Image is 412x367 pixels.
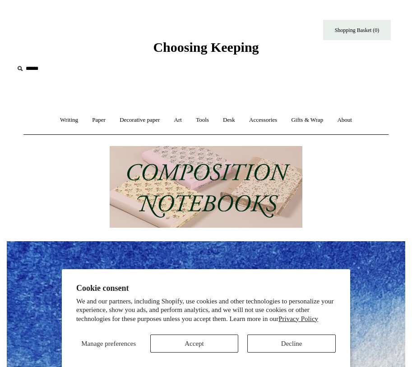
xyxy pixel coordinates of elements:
[150,335,239,353] button: Accept
[323,20,391,40] a: Shopping Basket (0)
[168,108,188,132] a: Art
[217,108,241,132] a: Desk
[76,284,336,293] h2: Cookie consent
[153,47,259,53] a: Choosing Keeping
[153,40,259,55] span: Choosing Keeping
[190,108,215,132] a: Tools
[247,335,336,353] button: Decline
[331,108,358,132] a: About
[110,146,302,228] img: 202302 Composition ledgers.jpg__PID:69722ee6-fa44-49dd-a067-31375e5d54ec
[113,108,166,132] a: Decorative paper
[278,315,318,322] a: Privacy Policy
[86,108,112,132] a: Paper
[81,340,136,347] span: Manage preferences
[243,108,283,132] a: Accessories
[76,297,336,324] p: We and our partners, including Shopify, use cookies and other technologies to personalize your ex...
[285,108,329,132] a: Gifts & Wrap
[54,108,84,132] a: Writing
[76,335,141,353] button: Manage preferences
